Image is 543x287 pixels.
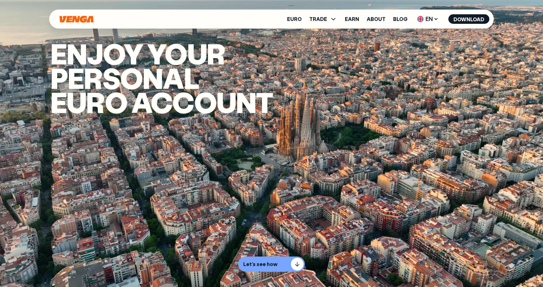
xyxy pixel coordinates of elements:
[415,14,441,24] span: EN
[50,41,320,114] h1: Enjoy your PERSONAL euro account
[287,17,302,22] a: Euro
[243,261,278,267] p: Let's see how
[59,16,94,23] svg: Home
[345,17,359,22] a: Earn
[393,17,407,22] a: Blog
[417,16,424,22] img: flag-uk
[238,257,305,272] button: Let's see how
[367,17,385,22] a: About
[309,15,337,23] span: TRADE
[448,14,489,24] button: Download
[309,17,327,22] span: TRADE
